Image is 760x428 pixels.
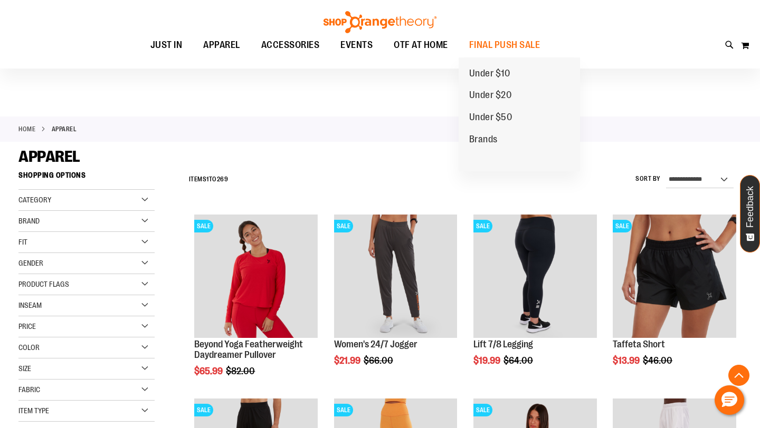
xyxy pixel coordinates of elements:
[18,385,40,394] span: Fabric
[473,215,597,339] a: 2024 October Lift 7/8 LeggingSALE
[613,339,665,349] a: Taffeta Short
[18,259,43,267] span: Gender
[226,366,256,376] span: $82.00
[613,355,641,366] span: $13.99
[459,57,580,172] ul: FINAL PUSH SALE
[18,406,49,415] span: Item Type
[459,63,521,85] a: Under $10
[194,339,303,360] a: Beyond Yoga Featherweight Daydreamer Pullover
[503,355,535,366] span: $64.00
[18,166,155,190] strong: Shopping Options
[150,33,183,57] span: JUST IN
[18,238,27,246] span: Fit
[330,33,383,57] a: EVENTS
[18,196,51,204] span: Category
[745,186,755,228] span: Feedback
[459,129,508,151] a: Brands
[740,175,760,252] button: Feedback - Show survey
[261,33,320,57] span: ACCESSORIES
[18,217,40,225] span: Brand
[334,404,353,416] span: SALE
[18,148,80,166] span: APPAREL
[469,90,512,103] span: Under $20
[635,174,661,183] label: Sort By
[468,209,602,393] div: product
[18,280,69,288] span: Product Flags
[194,220,213,232] span: SALE
[194,404,213,416] span: SALE
[322,11,438,33] img: Shop Orangetheory
[469,112,512,125] span: Under $50
[217,176,229,183] span: 269
[469,33,540,57] span: FINAL PUSH SALE
[334,220,353,232] span: SALE
[334,215,458,338] img: Product image for 24/7 Jogger
[334,355,362,366] span: $21.99
[394,33,448,57] span: OTF AT HOME
[459,106,523,129] a: Under $50
[473,404,492,416] span: SALE
[189,171,229,188] h2: Items to
[206,176,209,183] span: 1
[613,215,736,339] a: Main Image of Taffeta ShortSALE
[18,364,31,373] span: Size
[643,355,674,366] span: $46.00
[18,301,42,309] span: Inseam
[473,215,597,338] img: 2024 October Lift 7/8 Legging
[613,220,632,232] span: SALE
[193,33,251,57] a: APPAREL
[364,355,395,366] span: $66.00
[607,209,742,393] div: product
[383,33,459,57] a: OTF AT HOME
[18,124,35,134] a: Home
[469,134,498,147] span: Brands
[251,33,330,57] a: ACCESSORIES
[473,355,502,366] span: $19.99
[473,339,533,349] a: Lift 7/8 Legging
[469,68,510,81] span: Under $10
[194,215,318,339] a: Product image for Beyond Yoga Featherweight Daydreamer PulloverSALE
[194,366,224,376] span: $65.99
[329,209,463,393] div: product
[52,124,77,134] strong: APPAREL
[459,84,522,106] a: Under $20
[459,33,551,57] a: FINAL PUSH SALE
[18,322,36,330] span: Price
[334,215,458,339] a: Product image for 24/7 JoggerSALE
[189,209,323,403] div: product
[473,220,492,232] span: SALE
[715,385,744,415] button: Hello, have a question? Let’s chat.
[613,215,736,338] img: Main Image of Taffeta Short
[728,365,749,386] button: Back To Top
[203,33,240,57] span: APPAREL
[334,339,417,349] a: Women's 24/7 Jogger
[194,215,318,338] img: Product image for Beyond Yoga Featherweight Daydreamer Pullover
[140,33,193,57] a: JUST IN
[340,33,373,57] span: EVENTS
[18,343,40,352] span: Color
